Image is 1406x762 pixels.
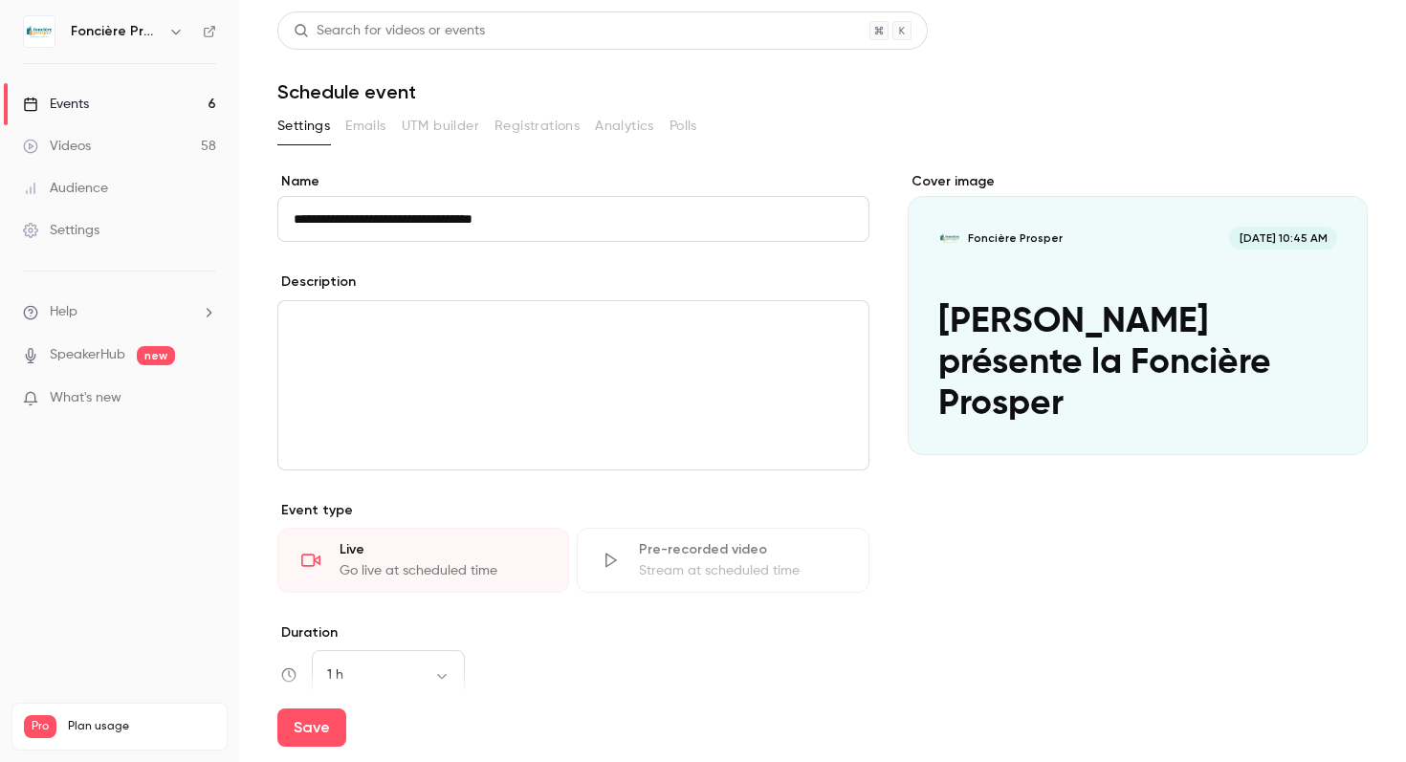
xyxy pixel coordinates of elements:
[24,715,56,738] span: Pro
[277,501,869,520] p: Event type
[639,561,845,580] div: Stream at scheduled time
[340,540,545,559] div: Live
[277,300,869,470] section: description
[277,172,869,191] label: Name
[908,172,1368,455] section: Cover image
[50,388,121,408] span: What's new
[68,719,215,734] span: Plan usage
[402,117,479,137] span: UTM builder
[277,623,869,642] label: Duration
[24,16,55,47] img: Foncière Prosper
[23,302,216,322] li: help-dropdown-opener
[50,345,125,365] a: SpeakerHub
[277,111,330,142] button: Settings
[50,302,77,322] span: Help
[23,95,89,114] div: Events
[278,301,868,469] div: editor
[595,117,654,137] span: Analytics
[577,528,868,593] div: Pre-recorded videoStream at scheduled time
[639,540,845,559] div: Pre-recorded video
[277,528,569,593] div: LiveGo live at scheduled time
[908,172,1368,191] label: Cover image
[23,137,91,156] div: Videos
[294,21,485,41] div: Search for videos or events
[277,272,356,292] label: Description
[494,117,580,137] span: Registrations
[71,22,161,41] h6: Foncière Prosper
[277,708,346,747] button: Save
[23,221,99,240] div: Settings
[137,346,175,365] span: new
[312,665,465,685] div: 1 h
[670,117,697,137] span: Polls
[23,179,108,198] div: Audience
[193,390,216,407] iframe: Noticeable Trigger
[277,80,1368,103] h1: Schedule event
[340,561,545,580] div: Go live at scheduled time
[345,117,385,137] span: Emails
